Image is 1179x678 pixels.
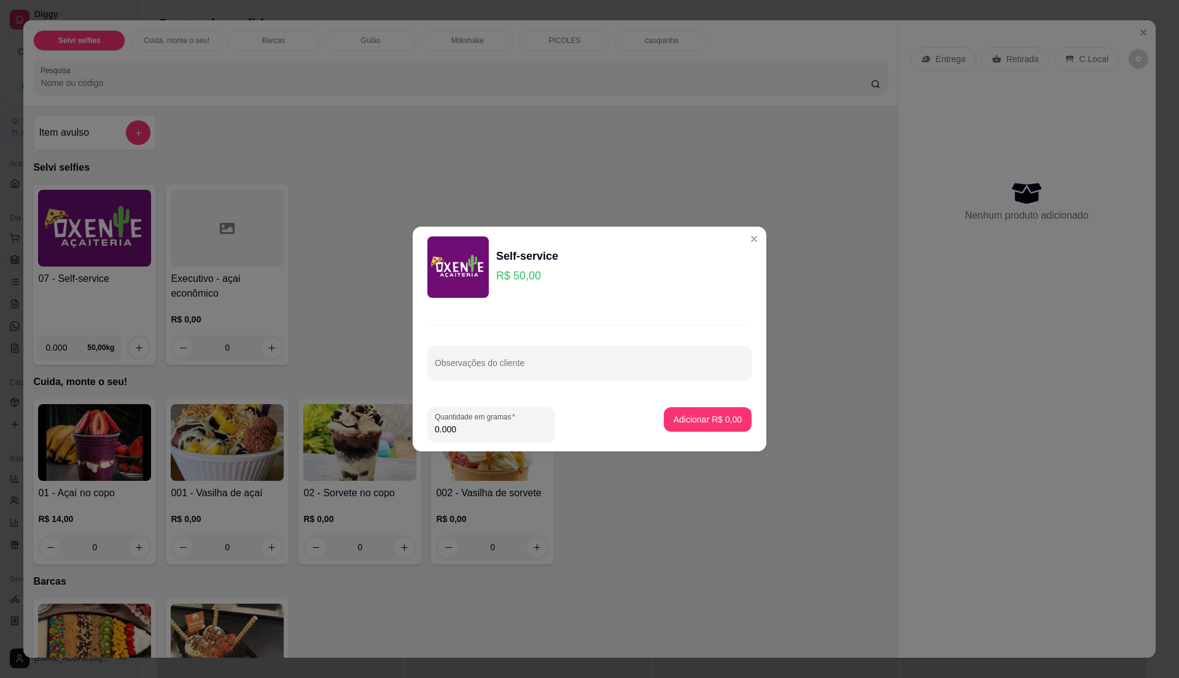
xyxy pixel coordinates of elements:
[435,362,744,374] input: Observações do cliente
[664,407,752,432] button: Adicionar R$ 0,00
[435,423,548,435] input: Quantidade em gramas
[496,267,558,284] p: R$ 50,00
[496,247,558,265] div: Self-service
[427,236,489,298] img: product-image
[744,229,764,249] button: Close
[435,411,519,422] label: Quantidade em gramas
[674,413,742,426] p: Adicionar R$ 0,00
